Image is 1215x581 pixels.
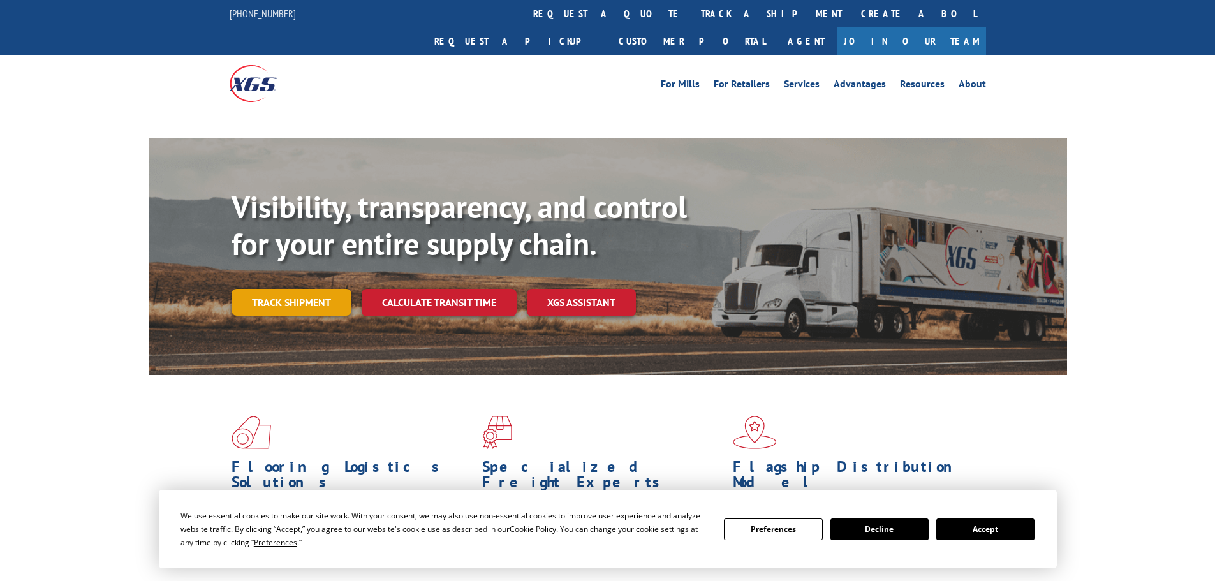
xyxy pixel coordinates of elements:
[784,79,820,93] a: Services
[425,27,609,55] a: Request a pickup
[609,27,775,55] a: Customer Portal
[724,518,822,540] button: Preferences
[527,289,636,316] a: XGS ASSISTANT
[959,79,986,93] a: About
[232,289,351,316] a: Track shipment
[510,524,556,534] span: Cookie Policy
[733,416,777,449] img: xgs-icon-flagship-distribution-model-red
[159,490,1057,568] div: Cookie Consent Prompt
[661,79,700,93] a: For Mills
[714,79,770,93] a: For Retailers
[775,27,837,55] a: Agent
[254,537,297,548] span: Preferences
[482,416,512,449] img: xgs-icon-focused-on-flooring-red
[232,416,271,449] img: xgs-icon-total-supply-chain-intelligence-red
[232,187,687,263] b: Visibility, transparency, and control for your entire supply chain.
[733,459,974,496] h1: Flagship Distribution Model
[834,79,886,93] a: Advantages
[936,518,1035,540] button: Accept
[180,509,709,549] div: We use essential cookies to make our site work. With your consent, we may also use non-essential ...
[232,459,473,496] h1: Flooring Logistics Solutions
[362,289,517,316] a: Calculate transit time
[230,7,296,20] a: [PHONE_NUMBER]
[900,79,945,93] a: Resources
[830,518,929,540] button: Decline
[482,459,723,496] h1: Specialized Freight Experts
[837,27,986,55] a: Join Our Team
